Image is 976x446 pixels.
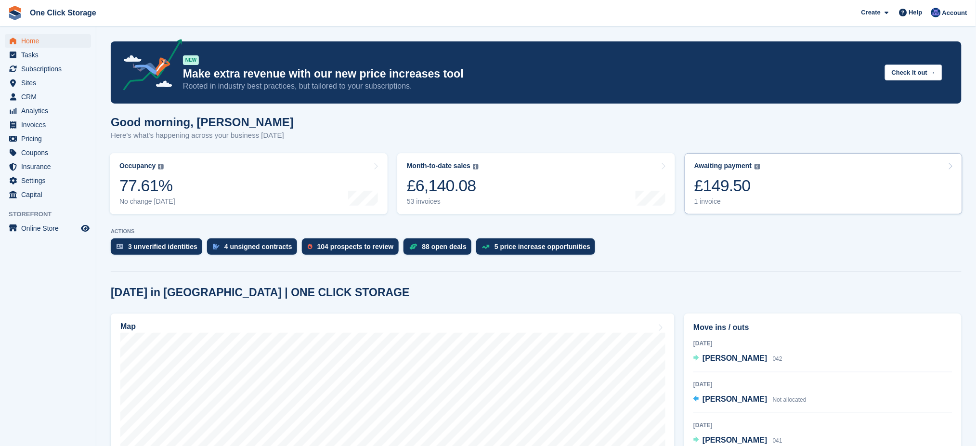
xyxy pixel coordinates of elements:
[213,244,220,249] img: contract_signature_icon-13c848040528278c33f63329250d36e43548de30e8caae1d1a13099fd9432cc5.svg
[693,339,952,348] div: [DATE]
[931,8,941,17] img: Thomas
[21,34,79,48] span: Home
[8,6,22,20] img: stora-icon-8386f47178a22dfd0bd8f6a31ec36ba5ce8667c1dd55bd0f319d3a0aa187defe.svg
[21,160,79,173] span: Insurance
[207,238,302,260] a: 4 unsigned contracts
[5,174,91,187] a: menu
[909,8,923,17] span: Help
[111,116,294,129] h1: Good morning, [PERSON_NAME]
[21,104,79,118] span: Analytics
[693,380,952,389] div: [DATE]
[317,243,394,250] div: 104 prospects to review
[183,81,877,92] p: Rooted in industry best practices, but tailored to your subscriptions.
[942,8,967,18] span: Account
[703,395,767,403] span: [PERSON_NAME]
[407,162,470,170] div: Month-to-date sales
[773,396,807,403] span: Not allocated
[119,162,156,170] div: Occupancy
[21,188,79,201] span: Capital
[773,437,782,444] span: 041
[119,197,175,206] div: No change [DATE]
[9,210,96,219] span: Storefront
[5,90,91,104] a: menu
[302,238,403,260] a: 104 prospects to review
[115,39,182,94] img: price-adjustments-announcement-icon-8257ccfd72463d97f412b2fc003d46551f7dbcb40ab6d574587a9cd5c0d94...
[183,55,199,65] div: NEW
[128,243,197,250] div: 3 unverified identities
[685,153,963,214] a: Awaiting payment £149.50 1 invoice
[111,286,410,299] h2: [DATE] in [GEOGRAPHIC_DATA] | ONE CLICK STORAGE
[5,132,91,145] a: menu
[5,76,91,90] a: menu
[26,5,100,21] a: One Click Storage
[224,243,292,250] div: 4 unsigned contracts
[422,243,467,250] div: 88 open deals
[111,238,207,260] a: 3 unverified identities
[397,153,675,214] a: Month-to-date sales £6,140.08 53 invoices
[703,354,767,362] span: [PERSON_NAME]
[21,174,79,187] span: Settings
[403,238,477,260] a: 88 open deals
[409,243,417,250] img: deal-1b604bf984904fb50ccaf53a9ad4b4a5d6e5aea283cecdc64d6e3604feb123c2.svg
[5,160,91,173] a: menu
[21,90,79,104] span: CRM
[694,176,760,196] div: £149.50
[120,322,136,331] h2: Map
[5,146,91,159] a: menu
[885,65,942,80] button: Check it out →
[21,132,79,145] span: Pricing
[755,164,760,170] img: icon-info-grey-7440780725fd019a000dd9b08b2336e03edf1995a4989e88bcd33f0948082b44.svg
[119,176,175,196] div: 77.61%
[111,130,294,141] p: Here's what's happening across your business [DATE]
[21,222,79,235] span: Online Store
[703,436,767,444] span: [PERSON_NAME]
[21,76,79,90] span: Sites
[476,238,600,260] a: 5 price increase opportunities
[5,48,91,62] a: menu
[21,48,79,62] span: Tasks
[693,421,952,430] div: [DATE]
[308,244,312,249] img: prospect-51fa495bee0391a8d652442698ab0144808aea92771e9ea1ae160a38d050c398.svg
[693,353,782,365] a: [PERSON_NAME] 042
[407,197,479,206] div: 53 invoices
[5,104,91,118] a: menu
[79,223,91,234] a: Preview store
[158,164,164,170] img: icon-info-grey-7440780725fd019a000dd9b08b2336e03edf1995a4989e88bcd33f0948082b44.svg
[21,62,79,76] span: Subscriptions
[473,164,479,170] img: icon-info-grey-7440780725fd019a000dd9b08b2336e03edf1995a4989e88bcd33f0948082b44.svg
[5,188,91,201] a: menu
[5,34,91,48] a: menu
[773,355,782,362] span: 042
[694,162,752,170] div: Awaiting payment
[407,176,479,196] div: £6,140.08
[183,67,877,81] p: Make extra revenue with our new price increases tool
[5,118,91,131] a: menu
[694,197,760,206] div: 1 invoice
[21,146,79,159] span: Coupons
[5,222,91,235] a: menu
[861,8,881,17] span: Create
[111,228,962,235] p: ACTIONS
[5,62,91,76] a: menu
[693,322,952,333] h2: Move ins / outs
[693,394,807,406] a: [PERSON_NAME] Not allocated
[482,245,490,249] img: price_increase_opportunities-93ffe204e8149a01c8c9dc8f82e8f89637d9d84a8eef4429ea346261dce0b2c0.svg
[117,244,123,249] img: verify_identity-adf6edd0f0f0b5bbfe63781bf79b02c33cf7c696d77639b501bdc392416b5a36.svg
[495,243,590,250] div: 5 price increase opportunities
[110,153,388,214] a: Occupancy 77.61% No change [DATE]
[21,118,79,131] span: Invoices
